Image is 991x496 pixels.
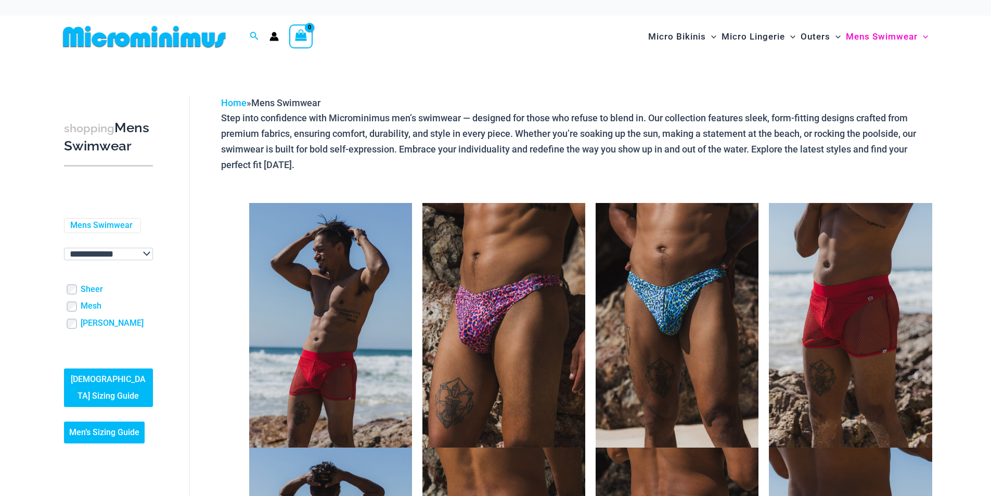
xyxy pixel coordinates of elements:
img: Coral Coast Blue Leopard 005 Clip Thong 05 [596,203,758,448]
img: Aruba Red 008 Zip Trunk 05 [769,203,932,448]
a: Men’s Sizing Guide [64,422,145,443]
a: Sheer [81,284,103,295]
span: Micro Lingerie [722,23,785,50]
a: Micro LingerieMenu ToggleMenu Toggle [719,21,798,53]
img: MM SHOP LOGO FLAT [59,25,230,48]
a: Mesh [81,301,101,312]
span: Menu Toggle [918,23,928,50]
h3: Mens Swimwear [64,119,153,155]
span: Micro Bikinis [648,23,706,50]
img: Coral Coast Pink Leopard 005 Clip Thong 01 [422,203,585,448]
span: Mens Swimwear [846,23,918,50]
span: shopping [64,122,114,135]
a: Home [221,97,247,108]
span: Menu Toggle [706,23,716,50]
img: Aruba Red 008 Zip Trunk 02v2 [249,203,412,448]
a: Mens SwimwearMenu ToggleMenu Toggle [843,21,931,53]
select: wpc-taxonomy-pa_color-745982 [64,248,153,260]
span: Menu Toggle [785,23,795,50]
span: Outers [801,23,830,50]
a: OutersMenu ToggleMenu Toggle [798,21,843,53]
p: Step into confidence with Microminimus men’s swimwear — designed for those who refuse to blend in... [221,110,932,172]
a: Mens Swimwear [70,220,133,231]
a: Account icon link [269,32,279,41]
nav: Site Navigation [644,19,933,54]
a: [DEMOGRAPHIC_DATA] Sizing Guide [64,368,153,407]
span: Mens Swimwear [251,97,320,108]
span: » [221,97,320,108]
a: [PERSON_NAME] [81,318,144,329]
a: Search icon link [250,30,259,43]
a: View Shopping Cart, empty [289,24,313,48]
span: Menu Toggle [830,23,841,50]
a: Micro BikinisMenu ToggleMenu Toggle [646,21,719,53]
